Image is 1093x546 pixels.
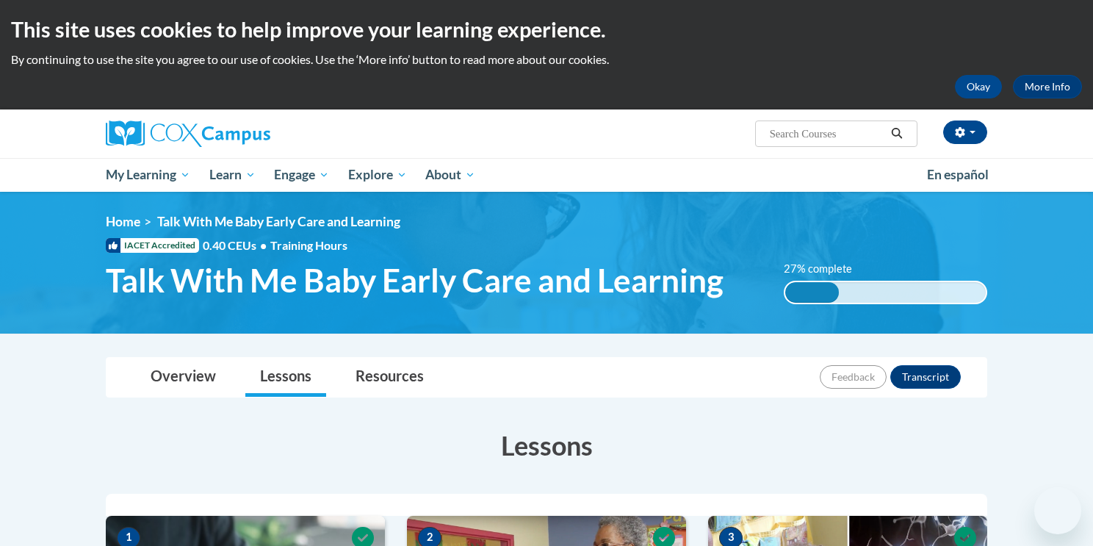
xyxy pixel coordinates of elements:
[341,358,439,397] a: Resources
[917,159,998,190] a: En español
[1034,487,1081,534] iframe: Button to launch messaging window
[955,75,1002,98] button: Okay
[784,261,868,277] label: 27% complete
[260,238,267,252] span: •
[106,427,987,464] h3: Lessons
[890,365,961,389] button: Transcript
[943,121,987,144] button: Account Settings
[106,121,270,147] img: Cox Campus
[157,214,400,229] span: Talk With Me Baby Early Care and Learning
[339,158,416,192] a: Explore
[274,166,329,184] span: Engage
[1013,75,1082,98] a: More Info
[106,166,190,184] span: My Learning
[106,121,385,147] a: Cox Campus
[416,158,486,192] a: About
[209,166,256,184] span: Learn
[245,358,326,397] a: Lessons
[348,166,407,184] span: Explore
[886,125,908,143] button: Search
[96,158,200,192] a: My Learning
[11,51,1082,68] p: By continuing to use the site you agree to our use of cookies. Use the ‘More info’ button to read...
[84,158,1009,192] div: Main menu
[425,166,475,184] span: About
[785,282,840,303] div: 27% complete
[106,238,199,253] span: IACET Accredited
[264,158,339,192] a: Engage
[927,167,989,182] span: En español
[136,358,231,397] a: Overview
[200,158,265,192] a: Learn
[11,15,1082,44] h2: This site uses cookies to help improve your learning experience.
[106,261,724,300] span: Talk With Me Baby Early Care and Learning
[820,365,887,389] button: Feedback
[203,237,270,254] span: 0.40 CEUs
[106,214,140,229] a: Home
[270,238,347,252] span: Training Hours
[768,125,886,143] input: Search Courses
